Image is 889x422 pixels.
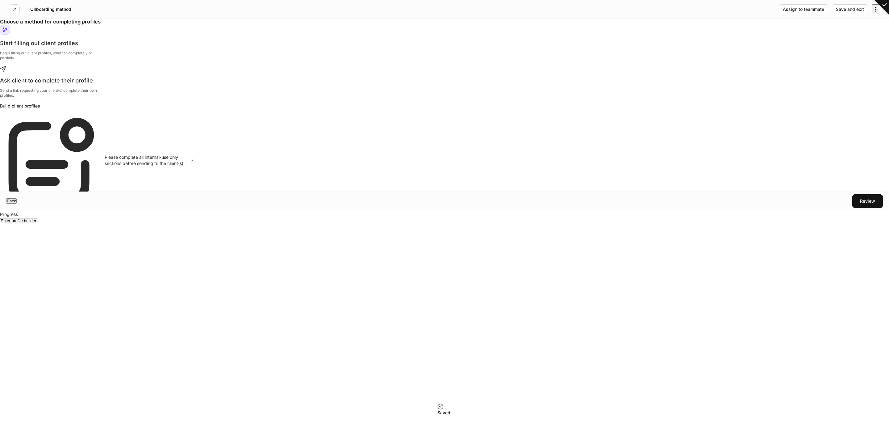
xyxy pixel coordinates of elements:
[7,199,16,203] div: Back
[832,4,868,14] button: Save and exit
[30,6,71,12] h5: Onboarding method
[105,154,185,167] div: Please complete all internal-use only sections before sending to the client(s)
[783,7,824,11] div: Assign to teammate
[836,7,864,11] div: Save and exit
[6,198,17,204] button: Back
[437,410,452,416] h5: Saved.
[779,4,828,14] button: Assign to teammate
[1,219,36,223] div: Enter profile builder
[852,194,883,208] button: Review
[860,199,875,203] div: Review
